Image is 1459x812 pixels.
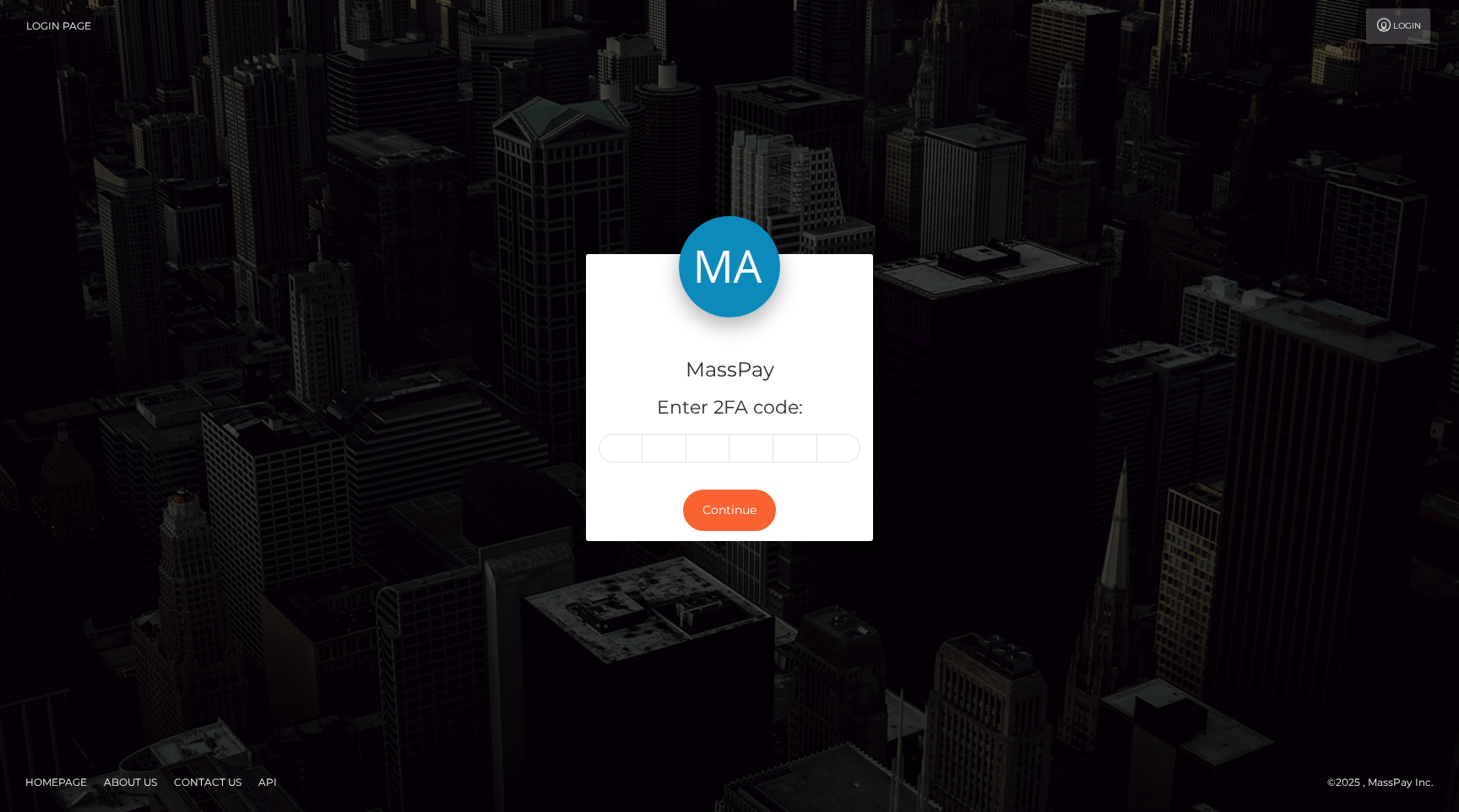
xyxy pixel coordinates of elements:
a: API [252,769,284,795]
button: Continue [683,490,776,531]
a: Contact Us [167,769,248,795]
a: Homepage [19,769,94,795]
h4: MassPay [599,355,860,385]
a: About Us [97,769,164,795]
a: Login Page [26,8,91,44]
div: © 2025 , MassPay Inc. [1327,773,1446,792]
a: Login [1366,8,1430,44]
img: MassPay [679,216,780,317]
h5: Enter 2FA code: [599,395,860,421]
